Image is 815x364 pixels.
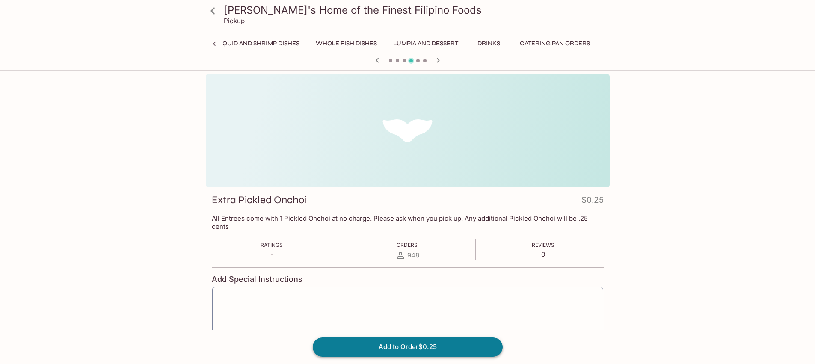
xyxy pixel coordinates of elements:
[224,3,606,17] h3: [PERSON_NAME]'s Home of the Finest Filipino Foods
[397,242,418,248] span: Orders
[212,214,604,231] p: All Entrees come with 1 Pickled Onchoi at no charge. Please ask when you pick up. Any additional ...
[581,193,604,210] h4: $0.25
[532,242,554,248] span: Reviews
[470,38,508,50] button: Drinks
[224,17,245,25] p: Pickup
[212,275,604,284] h4: Add Special Instructions
[532,250,554,258] p: 0
[206,74,610,187] div: Extra Pickled Onchoi
[214,38,304,50] button: Squid and Shrimp Dishes
[212,193,306,207] h3: Extra Pickled Onchoi
[388,38,463,50] button: Lumpia and Dessert
[407,251,419,259] span: 948
[515,38,595,50] button: Catering Pan Orders
[261,242,283,248] span: Ratings
[311,38,382,50] button: Whole Fish Dishes
[261,250,283,258] p: -
[313,337,503,356] button: Add to Order$0.25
